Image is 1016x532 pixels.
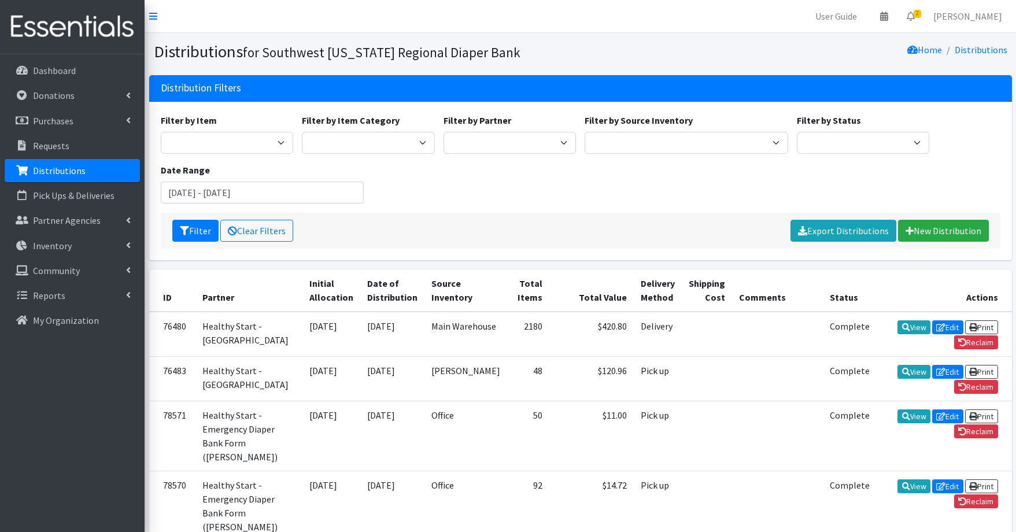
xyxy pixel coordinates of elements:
[507,401,549,471] td: 50
[5,309,140,332] a: My Organization
[634,312,682,357] td: Delivery
[5,259,140,282] a: Community
[549,401,634,471] td: $11.00
[424,269,507,312] th: Source Inventory
[823,312,877,357] td: Complete
[954,424,998,438] a: Reclaim
[5,284,140,307] a: Reports
[732,269,823,312] th: Comments
[897,479,930,493] a: View
[302,269,360,312] th: Initial Allocation
[954,380,998,394] a: Reclaim
[507,312,549,357] td: 2180
[5,209,140,232] a: Partner Agencies
[302,401,360,471] td: [DATE]
[360,312,424,357] td: [DATE]
[797,113,861,127] label: Filter by Status
[682,269,732,312] th: Shipping Cost
[823,356,877,401] td: Complete
[33,215,101,226] p: Partner Agencies
[5,59,140,82] a: Dashboard
[33,65,76,76] p: Dashboard
[634,356,682,401] td: Pick up
[955,44,1007,56] a: Distributions
[424,401,507,471] td: Office
[507,356,549,401] td: 48
[549,356,634,401] td: $120.96
[220,220,293,242] a: Clear Filters
[424,312,507,357] td: Main Warehouse
[907,44,942,56] a: Home
[965,365,998,379] a: Print
[5,184,140,207] a: Pick Ups & Deliveries
[5,134,140,157] a: Requests
[149,401,195,471] td: 78571
[507,269,549,312] th: Total Items
[302,113,400,127] label: Filter by Item Category
[161,113,217,127] label: Filter by Item
[897,5,924,28] a: 2
[149,269,195,312] th: ID
[149,312,195,357] td: 76480
[932,409,963,423] a: Edit
[897,409,930,423] a: View
[898,220,989,242] a: New Distribution
[932,479,963,493] a: Edit
[634,269,682,312] th: Delivery Method
[897,365,930,379] a: View
[823,269,877,312] th: Status
[172,220,219,242] button: Filter
[932,365,963,379] a: Edit
[790,220,896,242] a: Export Distributions
[195,312,302,357] td: Healthy Start - [GEOGRAPHIC_DATA]
[549,312,634,357] td: $420.80
[33,265,80,276] p: Community
[33,165,86,176] p: Distributions
[154,42,577,62] h1: Distributions
[5,234,140,257] a: Inventory
[33,115,73,127] p: Purchases
[149,356,195,401] td: 76483
[5,8,140,46] img: HumanEssentials
[549,269,634,312] th: Total Value
[33,240,72,252] p: Inventory
[823,401,877,471] td: Complete
[965,479,998,493] a: Print
[806,5,866,28] a: User Guide
[161,182,364,204] input: January 1, 2011 - December 31, 2011
[5,84,140,107] a: Donations
[897,320,930,334] a: View
[302,312,360,357] td: [DATE]
[924,5,1011,28] a: [PERSON_NAME]
[360,401,424,471] td: [DATE]
[954,335,998,349] a: Reclaim
[33,315,99,326] p: My Organization
[954,494,998,508] a: Reclaim
[360,269,424,312] th: Date of Distribution
[914,10,921,18] span: 2
[877,269,1012,312] th: Actions
[195,401,302,471] td: Healthy Start - Emergency Diaper Bank Form ([PERSON_NAME])
[243,44,520,61] small: for Southwest [US_STATE] Regional Diaper Bank
[965,409,998,423] a: Print
[195,356,302,401] td: Healthy Start - [GEOGRAPHIC_DATA]
[33,190,114,201] p: Pick Ups & Deliveries
[302,356,360,401] td: [DATE]
[33,140,69,152] p: Requests
[5,109,140,132] a: Purchases
[634,401,682,471] td: Pick up
[932,320,963,334] a: Edit
[161,82,241,94] h3: Distribution Filters
[33,290,65,301] p: Reports
[585,113,693,127] label: Filter by Source Inventory
[195,269,302,312] th: Partner
[965,320,998,334] a: Print
[161,163,210,177] label: Date Range
[5,159,140,182] a: Distributions
[33,90,75,101] p: Donations
[444,113,511,127] label: Filter by Partner
[424,356,507,401] td: [PERSON_NAME]
[360,356,424,401] td: [DATE]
